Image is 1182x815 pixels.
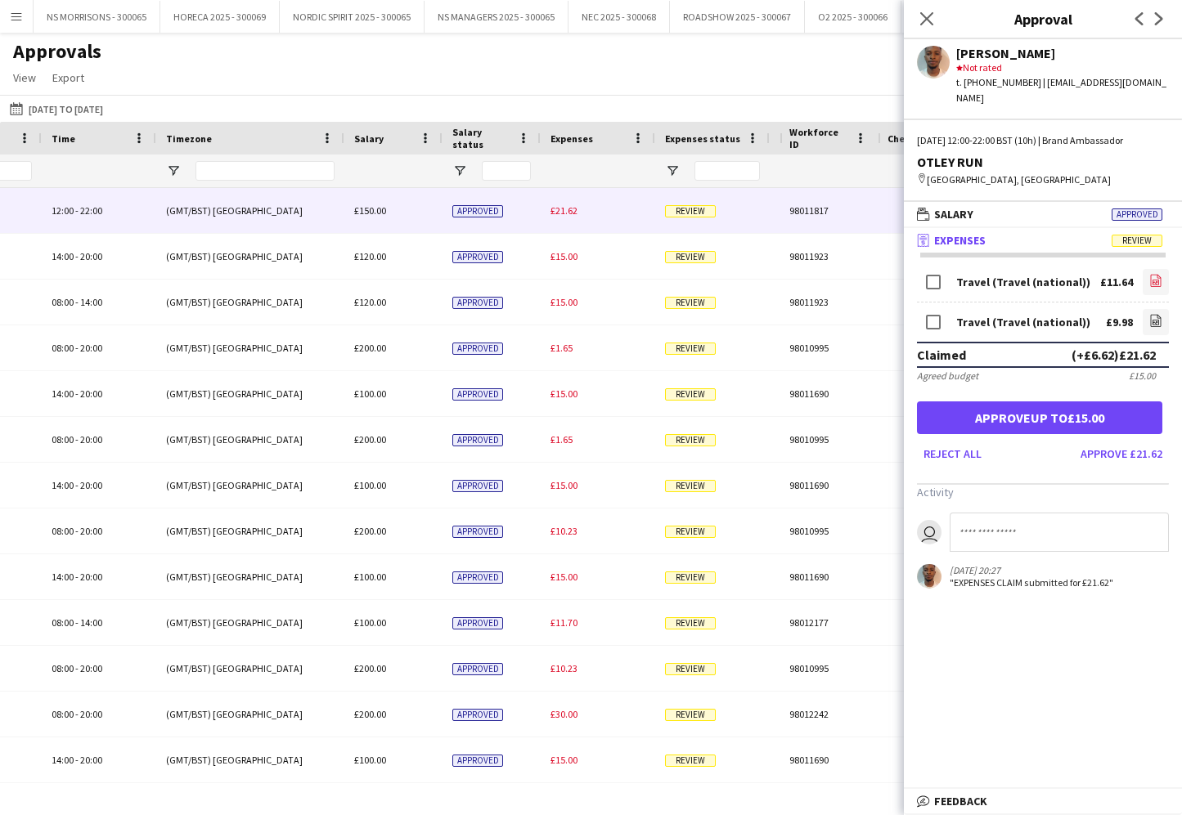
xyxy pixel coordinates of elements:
span: - [75,204,79,217]
div: 98011690 [780,737,878,782]
span: £200.00 [354,662,386,674]
span: 14:00 [52,479,74,491]
span: 20:00 [80,342,102,354]
span: Review [665,480,716,492]
button: Approve £21.62 [1074,441,1169,467]
div: [GEOGRAPHIC_DATA], [GEOGRAPHIC_DATA] [917,172,1169,187]
div: OTLEY RUN [917,154,1169,169]
span: £100.00 [354,754,386,766]
span: £200.00 [354,433,386,446]
div: (GMT/BST) [GEOGRAPHIC_DATA] [156,646,344,691]
span: 14:00 [52,387,74,400]
span: Approved [452,205,503,217]
span: View [13,70,36,85]
span: Expenses status [665,132,740,145]
span: £30.00 [551,708,578,720]
span: 20:00 [80,571,102,583]
span: 14:00 [80,296,102,308]
a: View [7,67,43,88]
button: Reject all [917,441,988,467]
span: Expenses [934,233,986,248]
span: Approved [452,480,503,492]
span: - [75,662,79,674]
span: 20:00 [80,479,102,491]
span: £100.00 [354,387,386,400]
span: Time [52,132,75,145]
div: (GMT/BST) [GEOGRAPHIC_DATA] [156,417,344,462]
span: 12:00 [52,204,74,217]
div: [PERSON_NAME] [956,46,1169,60]
div: (GMT/BST) [GEOGRAPHIC_DATA] [156,188,344,233]
span: £10.23 [551,525,578,537]
span: Review [665,297,716,309]
div: [DATE] 20:27 [950,564,1113,576]
span: 14:00 [52,754,74,766]
span: - [75,250,79,262]
span: 08:00 [52,525,74,537]
div: (GMT/BST) [GEOGRAPHIC_DATA] [156,508,344,553]
div: (GMT/BST) [GEOGRAPHIC_DATA] [156,463,344,508]
div: Not rated [956,60,1169,75]
div: (GMT/BST) [GEOGRAPHIC_DATA] [156,280,344,325]
div: £11.64 [1100,276,1133,289]
span: Review [665,709,716,721]
div: 98011817 [780,188,878,233]
span: Workforce ID [789,126,848,150]
span: 20:00 [80,387,102,400]
span: £200.00 [354,342,386,354]
mat-expansion-panel-header: ExpensesReview [904,228,1182,253]
button: Open Filter Menu [452,163,467,178]
span: 08:00 [52,433,74,446]
span: £11.70 [551,616,578,629]
div: (GMT/BST) [GEOGRAPHIC_DATA] [156,737,344,782]
div: Travel (Travel (national)) [956,316,1090,329]
span: £200.00 [354,525,386,537]
mat-expansion-panel-header: Feedback [904,789,1182,813]
span: 08:00 [52,296,74,308]
button: Open Filter Menu [166,163,181,178]
span: £120.00 [354,250,386,262]
div: "EXPENSES CLAIM submitted for £21.62" [950,576,1113,589]
button: UNI TOUR - 300067 [901,1,1006,33]
div: (+£6.62) £21.62 [1072,347,1156,363]
div: 98012177 [780,600,878,645]
span: 08:00 [52,342,74,354]
div: (GMT/BST) [GEOGRAPHIC_DATA] [156,692,344,737]
span: - [75,433,79,446]
span: 08:00 [52,616,74,629]
span: £15.00 [551,571,578,583]
span: Review [1112,235,1162,247]
span: Salary [934,207,973,222]
span: - [75,708,79,720]
span: Review [665,617,716,629]
span: Review [665,571,716,584]
span: Expenses [551,132,593,145]
div: ExpensesReview [904,253,1182,610]
span: 20:00 [80,662,102,674]
span: 20:00 [80,433,102,446]
span: - [75,387,79,400]
div: 98011923 [780,234,878,279]
div: 98010995 [780,325,878,370]
app-user-avatar: Toheeb oladimeji [917,564,942,589]
span: 20:00 [80,525,102,537]
span: £15.00 [551,296,578,308]
span: Approved [452,709,503,721]
div: 98011690 [780,371,878,416]
span: 20:00 [80,250,102,262]
div: Agreed budget [917,369,978,382]
span: Review [665,434,716,446]
span: £15.00 [551,754,578,766]
button: [DATE] to [DATE] [7,99,106,119]
span: £21.62 [551,204,578,217]
span: £120.00 [354,296,386,308]
button: NEC 2025 - 300068 [569,1,670,33]
span: Review [665,205,716,217]
input: Salary status Filter Input [482,161,531,181]
button: NORDIC SPIRIT 2025 - 300065 [280,1,425,33]
span: £200.00 [354,708,386,720]
span: Approved [452,297,503,309]
input: Expenses status Filter Input [694,161,760,181]
span: £1.65 [551,342,573,354]
span: £150.00 [354,204,386,217]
